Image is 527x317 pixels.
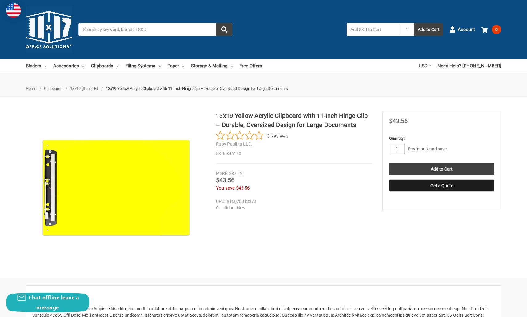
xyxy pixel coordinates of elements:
[32,292,495,301] h2: Description
[216,131,288,140] button: Rated 0 out of 5 stars from 0 reviews. Jump to reviews.
[389,179,494,192] button: Get a Quote
[414,23,443,36] button: Add to Cart
[216,142,252,146] a: Ruby Paulina LLC.
[26,6,72,53] img: 11x17.com
[216,185,235,191] span: You save
[216,198,369,205] dd: 816628013373
[347,23,400,36] input: Add SKU to Cart
[39,111,193,265] img: 13x19 Clipboard Acrylic Panel Featuring an 11" Hinge Clip Yellow
[216,205,369,211] dd: New
[29,294,79,311] span: Chat offline leave a message
[78,23,232,36] input: Search by keyword, brand or SKU
[492,25,501,34] span: 0
[106,86,288,91] span: 13x19 Yellow Acrylic Clipboard with 11-Inch Hinge Clip – Durable, Oversized Design for Large Docu...
[125,59,161,73] a: Filing Systems
[389,135,494,142] label: Quantity:
[389,117,408,125] span: $43.56
[216,205,235,211] dt: Condition:
[266,131,288,140] span: 0 Reviews
[216,111,372,130] h1: 13x19 Yellow Acrylic Clipboard with 11-Inch Hinge Clip – Durable, Oversized Design for Large Docu...
[236,185,250,191] span: $43.56
[191,59,233,73] a: Storage & Mailing
[389,163,494,175] input: Add to Cart
[481,22,501,38] a: 0
[216,170,228,177] div: MSRP
[437,59,501,73] a: Need Help? [PHONE_NUMBER]
[26,59,47,73] a: Binders
[216,150,372,157] dd: 846140
[6,3,21,18] img: duty and tax information for United States
[229,171,242,176] span: $87.12
[6,293,89,312] button: Chat offline leave a message
[26,86,36,91] a: Home
[458,26,475,33] span: Account
[91,59,119,73] a: Clipboards
[167,59,185,73] a: Paper
[216,176,234,184] span: $43.56
[44,86,62,91] a: Clipboards
[419,59,431,73] a: USD
[408,146,447,151] a: Buy in bulk and save
[216,198,225,205] dt: UPC:
[70,86,98,91] a: 13x19 (Super-B)
[216,150,225,157] dt: SKU:
[449,22,475,38] a: Account
[53,59,85,73] a: Accessories
[239,59,262,73] a: Free Offers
